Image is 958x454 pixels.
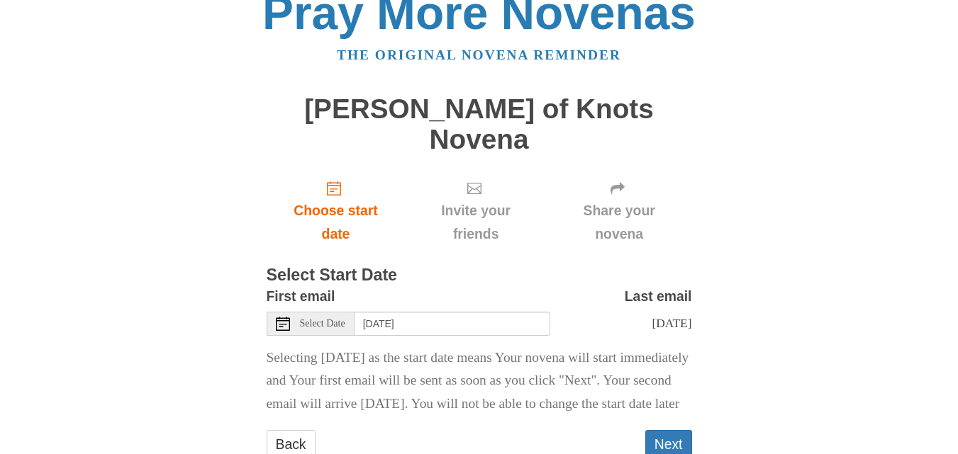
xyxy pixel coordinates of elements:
span: Invite your friends [419,199,532,246]
p: Selecting [DATE] as the start date means Your novena will start immediately and Your first email ... [267,346,692,416]
input: Use the arrow keys to pick a date [355,312,550,336]
div: Click "Next" to confirm your start date first. [405,169,546,253]
span: Choose start date [281,199,391,246]
a: The original novena reminder [337,47,621,62]
span: [DATE] [652,316,691,330]
h1: [PERSON_NAME] of Knots Novena [267,94,692,154]
div: Click "Next" to confirm your start date first. [547,169,692,253]
span: Select Date [300,319,345,329]
a: Choose start date [267,169,406,253]
span: Share your novena [561,199,678,246]
label: Last email [625,285,692,308]
h3: Select Start Date [267,266,692,285]
label: First email [267,285,335,308]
